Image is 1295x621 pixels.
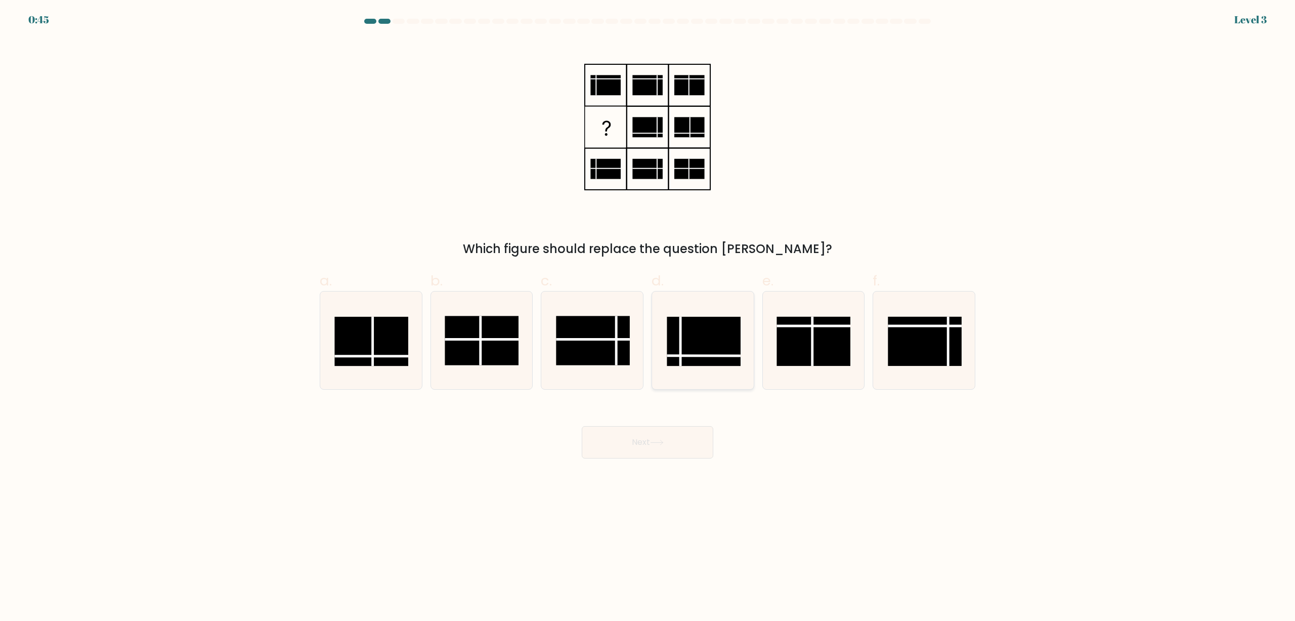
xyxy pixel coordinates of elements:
span: d. [652,271,664,291]
span: e. [762,271,773,291]
span: c. [541,271,552,291]
button: Next [582,426,713,459]
div: 0:45 [28,12,49,27]
span: f. [873,271,880,291]
span: a. [320,271,332,291]
div: Which figure should replace the question [PERSON_NAME]? [326,240,969,258]
span: b. [430,271,443,291]
div: Level 3 [1234,12,1267,27]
